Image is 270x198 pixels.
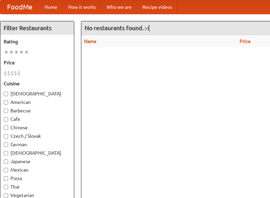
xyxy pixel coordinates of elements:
h5: Rating [4,38,71,45]
a: Recipe videos [137,0,178,14]
a: FoodMe [0,0,39,14]
li: $ [7,69,10,77]
input: Vegetarian [4,193,8,198]
h5: Price [4,59,71,66]
a: Who we are [101,0,137,14]
label: [DEMOGRAPHIC_DATA] [4,90,71,97]
label: Cafe [4,116,71,123]
label: American [4,99,71,106]
input: Mexican [4,168,8,172]
a: Home [39,0,63,14]
li: ★ [4,48,9,56]
label: Mexican [4,167,71,173]
a: How it works [63,0,101,14]
input: Japanese [4,159,8,164]
ng-pluralize: No restaurants found. :-( [85,25,150,31]
li: ★ [14,48,19,56]
label: Pizza [4,175,71,182]
input: Thai [4,185,8,189]
input: [DEMOGRAPHIC_DATA] [4,92,8,96]
li: $ [10,69,14,77]
input: American [4,100,8,105]
a: Price [240,39,251,44]
label: [DEMOGRAPHIC_DATA] [4,150,71,156]
label: Czech / Slovak [4,133,71,139]
input: Cafe [4,117,8,122]
li: $ [14,69,17,77]
h4: Filter Restaurants [0,21,74,35]
label: Japanese [4,158,71,165]
input: Chinese [4,126,8,130]
li: ★ [19,48,24,56]
a: Name [84,39,97,44]
li: ★ [24,48,29,56]
input: Czech / Slovak [4,134,8,138]
li: $ [4,69,7,77]
label: Barbecue [4,107,71,114]
label: German [4,141,71,148]
label: Thai [4,183,71,190]
label: Chinese [4,124,71,131]
input: Pizza [4,176,8,181]
input: German [4,142,8,147]
input: Barbecue [4,109,8,113]
input: [DEMOGRAPHIC_DATA] [4,151,8,155]
li: ★ [9,48,14,56]
h5: Cuisine [4,80,71,87]
li: $ [17,69,21,77]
